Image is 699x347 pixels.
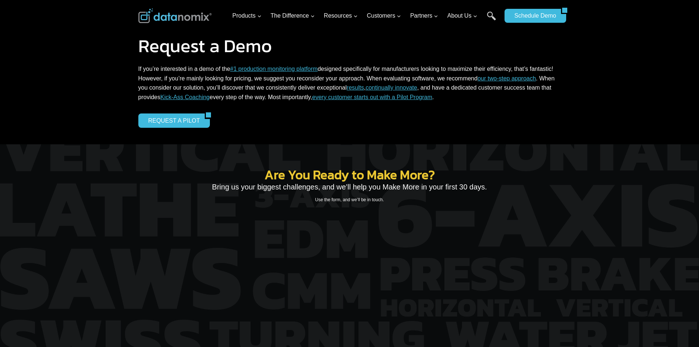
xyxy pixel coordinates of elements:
span: About Us [447,11,477,21]
a: REQUEST A PILOT [138,113,205,127]
span: Products [232,11,261,21]
img: Datanomix [138,8,212,23]
a: #1 production monitoring platform [230,66,317,72]
span: Customers [367,11,401,21]
span: The Difference [270,11,315,21]
span: Resources [324,11,358,21]
a: Schedule Demo [505,9,561,23]
a: results [347,84,364,91]
p: If you’re interested in a demo of the designed specifically for manufacturers looking to maximize... [138,64,561,102]
p: Use the form, and we’ll be in touch. [185,196,515,203]
a: our two-step approach [477,75,536,82]
nav: Primary Navigation [229,4,501,28]
a: Search [487,11,496,28]
span: Partners [410,11,438,21]
a: continually innovate [365,84,417,91]
a: Kick-Ass Coaching [160,94,210,100]
h2: Are You Ready to Make More? [185,168,515,181]
h1: Request a Demo [138,37,561,55]
p: Bring us your biggest challenges, and we’ll help you Make More in your first 30 days. [185,181,515,193]
a: every customer starts out with a Pilot Program [312,94,432,100]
